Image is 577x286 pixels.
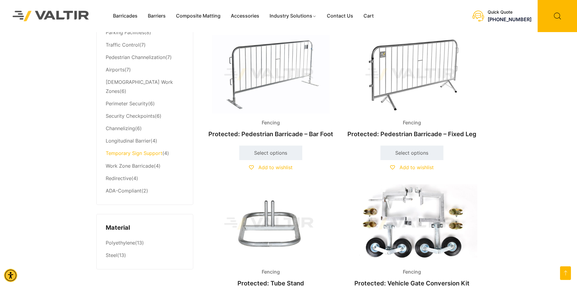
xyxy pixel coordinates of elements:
a: FencingProtected: Pedestrian Barricade – Fixed Leg [347,35,477,141]
a: Parking Facilities [106,29,144,35]
a: Add to wishlist [390,164,434,170]
a: FencingProtected: Pedestrian Barricade – Bar Foot [205,35,336,141]
li: (8) [106,26,184,39]
a: Cart [358,12,379,21]
img: Valtir Rentals [5,3,97,29]
a: Channelizing [106,125,135,131]
a: [DEMOGRAPHIC_DATA] Work Zones [106,79,173,94]
a: Select options for “Pedestrian Barricade - Fixed Leg” [380,146,443,160]
a: Select options for “Pedestrian Barricade - Bar Foot” [239,146,302,160]
li: (6) [106,97,184,110]
img: Fencing [347,184,477,263]
a: Polyethylene [106,240,135,246]
a: Open this option [560,266,571,280]
a: call (888) 496-3625 [488,16,532,22]
h4: Material [106,223,184,232]
li: (7) [106,39,184,51]
a: Barriers [143,12,171,21]
div: Quick Quote [488,10,532,15]
h2: Protected: Pedestrian Barricade – Fixed Leg [347,127,477,141]
span: Add to wishlist [400,164,434,170]
a: Traffic Control [106,42,139,48]
img: Fencing [205,184,336,263]
li: (4) [106,147,184,160]
h2: Protected: Pedestrian Barricade – Bar Foot [205,127,336,141]
li: (13) [106,237,184,249]
img: Fencing [347,35,477,113]
li: (7) [106,51,184,64]
li: (4) [106,135,184,147]
a: Security Checkpoints [106,113,155,119]
li: (6) [106,110,184,123]
li: (4) [106,160,184,172]
div: Accessibility Menu [4,269,17,282]
a: Accessories [226,12,264,21]
li: (13) [106,249,184,260]
img: Fencing [205,35,336,113]
span: Fencing [257,268,284,277]
a: Longitudinal Barrier [106,138,151,144]
li: (7) [106,64,184,76]
span: Fencing [398,268,426,277]
span: Fencing [398,118,426,127]
a: Composite Matting [171,12,226,21]
a: Temporary Sign Support [106,150,162,156]
a: Perimeter Security [106,100,148,107]
a: Redirective [106,175,131,181]
a: ADA-Compliant [106,188,141,194]
a: Industry Solutions [264,12,322,21]
a: Pedestrian Channelization [106,54,165,60]
a: Add to wishlist [249,164,293,170]
a: Airports [106,67,124,73]
li: (4) [106,172,184,185]
li: (6) [106,123,184,135]
span: Fencing [257,118,284,127]
a: Steel [106,252,117,258]
a: Work Zone Barricade [106,163,154,169]
span: Add to wishlist [258,164,293,170]
li: (6) [106,76,184,97]
a: Barricades [108,12,143,21]
li: (2) [106,185,184,196]
a: Contact Us [322,12,358,21]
